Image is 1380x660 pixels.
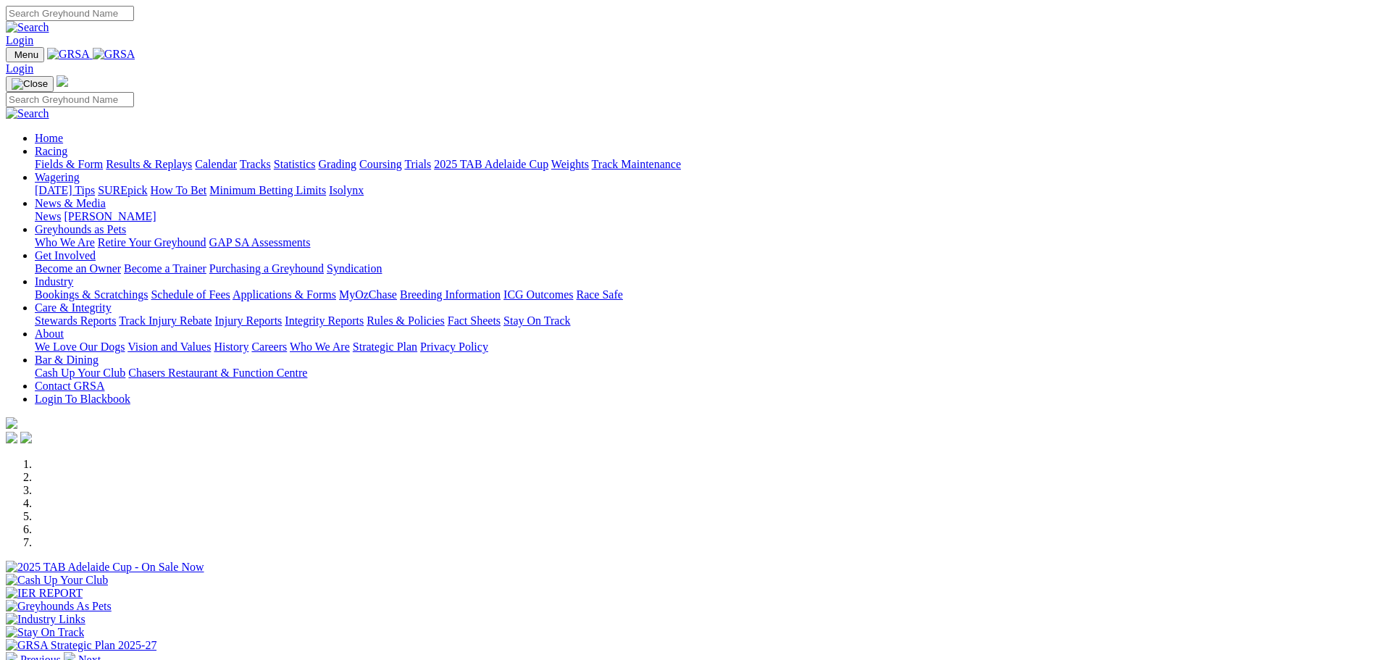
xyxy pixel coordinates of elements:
a: Rules & Policies [367,314,445,327]
img: Greyhounds As Pets [6,600,112,613]
a: GAP SA Assessments [209,236,311,248]
img: IER REPORT [6,587,83,600]
div: Greyhounds as Pets [35,236,1374,249]
a: Bookings & Scratchings [35,288,148,301]
a: News & Media [35,197,106,209]
img: logo-grsa-white.png [6,417,17,429]
button: Toggle navigation [6,76,54,92]
a: Get Involved [35,249,96,262]
a: Statistics [274,158,316,170]
a: Vision and Values [127,341,211,353]
span: Menu [14,49,38,60]
a: Login [6,34,33,46]
a: We Love Our Dogs [35,341,125,353]
a: Privacy Policy [420,341,488,353]
a: Race Safe [576,288,622,301]
a: Calendar [195,158,237,170]
input: Search [6,6,134,21]
img: Search [6,107,49,120]
a: [DATE] Tips [35,184,95,196]
a: Become a Trainer [124,262,206,275]
img: 2025 TAB Adelaide Cup - On Sale Now [6,561,204,574]
a: Cash Up Your Club [35,367,125,379]
a: Integrity Reports [285,314,364,327]
a: Greyhounds as Pets [35,223,126,235]
a: Track Maintenance [592,158,681,170]
img: GRSA Strategic Plan 2025-27 [6,639,156,652]
a: Isolynx [329,184,364,196]
a: Strategic Plan [353,341,417,353]
a: Syndication [327,262,382,275]
a: Retire Your Greyhound [98,236,206,248]
a: Minimum Betting Limits [209,184,326,196]
a: Injury Reports [214,314,282,327]
a: 2025 TAB Adelaide Cup [434,158,548,170]
a: ICG Outcomes [503,288,573,301]
div: Bar & Dining [35,367,1374,380]
input: Search [6,92,134,107]
a: Care & Integrity [35,301,112,314]
img: Stay On Track [6,626,84,639]
img: Close [12,78,48,90]
img: Industry Links [6,613,85,626]
a: News [35,210,61,222]
a: Who We Are [290,341,350,353]
a: Track Injury Rebate [119,314,212,327]
a: Chasers Restaurant & Function Centre [128,367,307,379]
a: Home [35,132,63,144]
a: Contact GRSA [35,380,104,392]
div: Care & Integrity [35,314,1374,327]
a: Trials [404,158,431,170]
a: Weights [551,158,589,170]
a: Results & Replays [106,158,192,170]
a: Fields & Form [35,158,103,170]
a: MyOzChase [339,288,397,301]
div: Industry [35,288,1374,301]
img: logo-grsa-white.png [57,75,68,87]
img: twitter.svg [20,432,32,443]
a: Industry [35,275,73,288]
a: Careers [251,341,287,353]
a: Become an Owner [35,262,121,275]
div: About [35,341,1374,354]
div: Racing [35,158,1374,171]
a: Purchasing a Greyhound [209,262,324,275]
a: Login [6,62,33,75]
a: History [214,341,248,353]
a: Stay On Track [503,314,570,327]
a: Bar & Dining [35,354,99,366]
a: Applications & Forms [233,288,336,301]
a: Stewards Reports [35,314,116,327]
a: Breeding Information [400,288,501,301]
img: Search [6,21,49,34]
a: How To Bet [151,184,207,196]
a: Grading [319,158,356,170]
a: Tracks [240,158,271,170]
img: Cash Up Your Club [6,574,108,587]
a: Coursing [359,158,402,170]
a: Login To Blackbook [35,393,130,405]
a: Schedule of Fees [151,288,230,301]
button: Toggle navigation [6,47,44,62]
img: GRSA [93,48,135,61]
a: About [35,327,64,340]
a: Who We Are [35,236,95,248]
a: SUREpick [98,184,147,196]
div: Wagering [35,184,1374,197]
div: Get Involved [35,262,1374,275]
div: News & Media [35,210,1374,223]
img: GRSA [47,48,90,61]
a: Fact Sheets [448,314,501,327]
img: facebook.svg [6,432,17,443]
a: Wagering [35,171,80,183]
a: Racing [35,145,67,157]
a: [PERSON_NAME] [64,210,156,222]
